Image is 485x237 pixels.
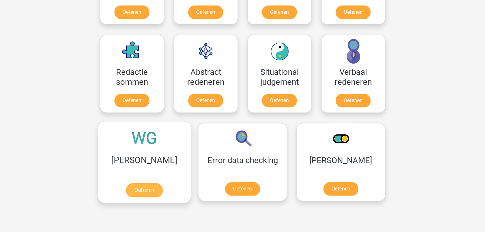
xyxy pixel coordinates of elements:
[188,94,223,107] a: Oefenen
[188,5,223,19] a: Oefenen
[262,5,297,19] a: Oefenen
[126,183,163,197] a: Oefenen
[336,5,371,19] a: Oefenen
[336,94,371,107] a: Oefenen
[114,5,149,19] a: Oefenen
[225,182,260,196] a: Oefenen
[262,94,297,107] a: Oefenen
[323,182,358,196] a: Oefenen
[114,94,149,107] a: Oefenen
